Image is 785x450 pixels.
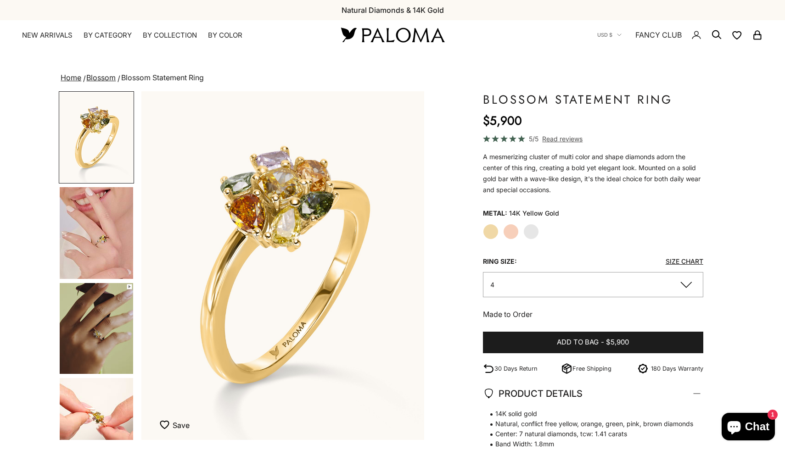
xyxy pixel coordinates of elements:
[59,91,134,183] button: Go to item 1
[666,257,703,265] a: Size Chart
[60,187,133,279] img: #YellowGold #RoseGold #WhiteGold
[606,337,629,348] span: $5,900
[529,133,538,144] span: 5/5
[635,29,682,41] a: FANCY CLUB
[59,72,726,84] nav: breadcrumbs
[651,364,703,373] p: 180 Days Warranty
[141,91,424,440] div: Item 1 of 17
[483,91,703,108] h1: Blossom Statement Ring
[143,31,197,40] summary: By Collection
[597,31,622,39] button: USD $
[483,151,703,195] div: A mesmerizing cluster of multi color and shape diamonds adorn the center of this ring, creating a...
[483,439,694,449] span: Band Width: 1.8mm
[84,31,132,40] summary: By Category
[59,282,134,375] button: Go to item 5
[557,337,599,348] span: Add to bag
[483,419,694,429] span: Natural, conflict free yellow, orange, green, pink, brown diamonds
[121,73,204,82] span: Blossom Statement Ring
[483,111,522,130] sale-price: $5,900
[597,20,763,50] nav: Secondary navigation
[483,409,694,419] span: 14K solid gold
[60,283,133,374] img: #YellowGold #WhiteGold #RoseGold
[483,272,703,297] button: 4
[160,420,173,429] img: wishlist
[483,429,694,439] span: Center: 7 natural diamonds, tcw: 1.41 carats
[494,364,538,373] p: 30 Days Return
[483,133,703,144] a: 5/5 Read reviews
[61,73,81,82] a: Home
[342,4,444,16] p: Natural Diamonds & 14K Gold
[22,31,319,40] nav: Primary navigation
[22,31,73,40] a: NEW ARRIVALS
[208,31,242,40] summary: By Color
[86,73,116,82] a: Blossom
[483,255,517,268] legend: Ring Size:
[160,420,190,431] button: Save
[60,92,133,183] img: #YellowGold
[483,377,703,411] summary: PRODUCT DETAILS
[597,31,612,39] span: USD $
[719,413,778,443] inbox-online-store-chat: Shopify online store chat
[483,386,583,401] span: PRODUCT DETAILS
[572,364,611,373] p: Free Shipping
[509,206,559,220] variant-option-value: 14K Yellow Gold
[141,91,424,440] img: #YellowGold
[59,186,134,280] button: Go to item 4
[490,281,494,289] span: 4
[483,332,703,354] button: Add to bag-$5,900
[483,308,703,320] p: Made to Order
[483,206,507,220] legend: Metal:
[542,133,583,144] span: Read reviews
